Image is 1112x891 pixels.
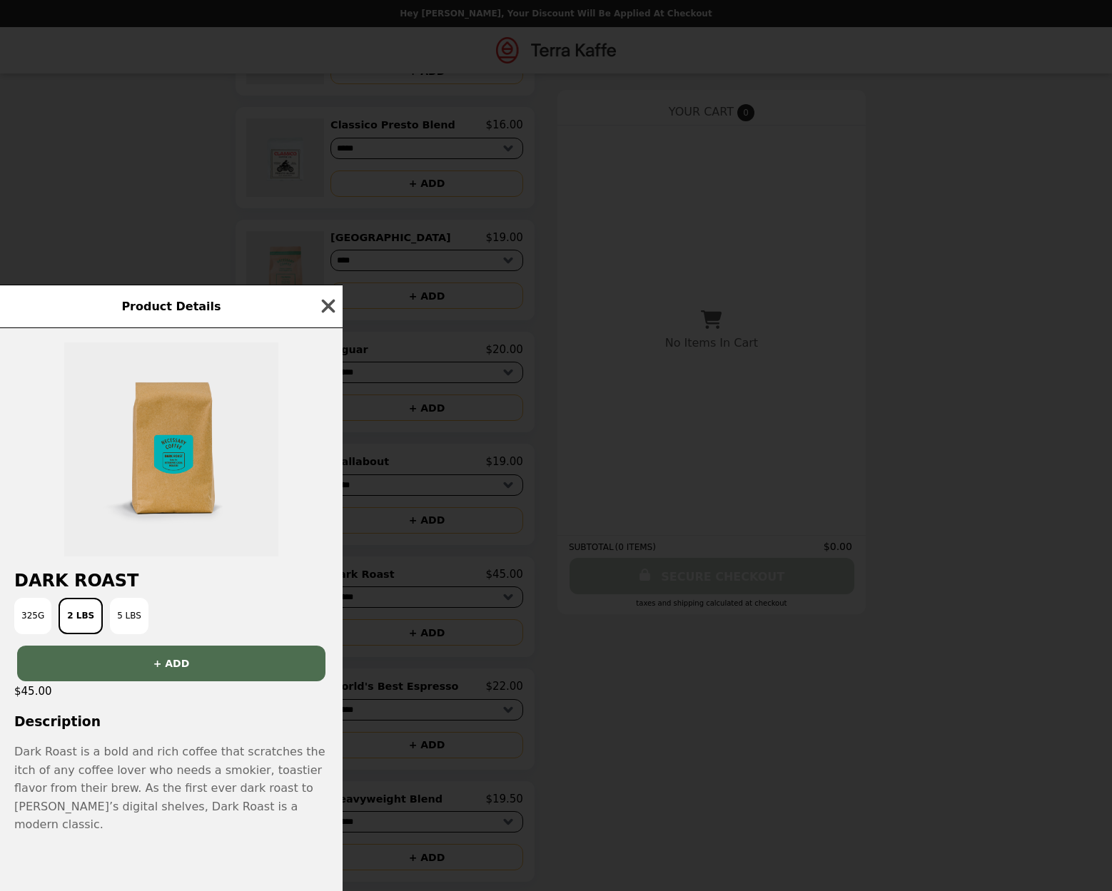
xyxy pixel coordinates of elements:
button: 2 lbs [59,598,103,634]
span: Product Details [121,300,221,313]
button: 325g [14,598,51,634]
button: + ADD [17,646,325,681]
button: 5 lbs [110,598,148,634]
img: 2 lbs [64,342,278,556]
